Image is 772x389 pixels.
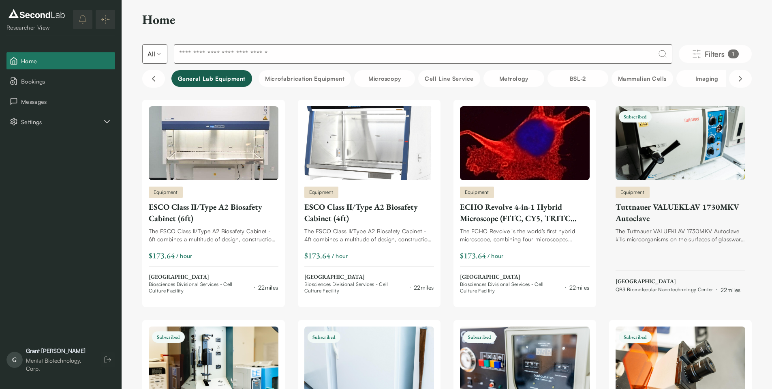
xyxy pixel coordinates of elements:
div: 22 miles [258,283,278,292]
span: Equipment [465,189,489,196]
a: ESCO Class II/Type A2 Biosafety Cabinet (4ft)EquipmentESCO Class II/Type A2 Biosafety Cabinet (4f... [304,106,434,294]
div: 22 miles [721,286,740,294]
span: Subscribed [619,331,652,343]
span: Subscribed [463,331,496,343]
span: Biosciences Divisional Services - Cell Culture Facility [304,281,407,294]
img: ECHO Revolve 4-in-1 Hybrid Microscope (FITC, CY5, TRITC filters, 4X,10X,20X,40X Phase lens and 10... [460,106,590,180]
span: Messages [21,97,112,106]
span: Equipment [309,189,334,196]
a: Tuttnauer VALUEKLAV 1730MKV AutoclaveSubscribedEquipmentTuttnauer VALUEKLAV 1730MKV AutoclaveThe ... [616,106,745,294]
div: 22 miles [569,283,589,292]
div: The ESCO Class II/Type A2 Biosafety Cabinet - 6ft combines a multitude of design, construction, a... [149,227,278,243]
div: 22 miles [414,283,434,292]
span: G [6,352,23,368]
span: [GEOGRAPHIC_DATA] [149,273,278,281]
div: $173.64 [149,250,175,261]
button: Settings [6,113,115,130]
div: The ESCO Class II/Type A2 Biosafety Cabinet - 4ft combines a multitude of design, construction, a... [304,227,434,243]
button: Imaging [676,70,737,87]
span: Equipment [154,189,178,196]
span: Equipment [620,189,645,196]
span: Home [21,57,112,65]
span: QB3 Biomolecular Nanotechnology Center [616,286,713,293]
button: Mammalian Cells [612,70,673,87]
div: $173.64 [304,250,330,261]
div: ECHO Revolve 4-in-1 Hybrid Microscope (FITC, CY5, TRITC filters, 4X,10X,20X,40X Phase lens and 10... [460,201,590,224]
span: Settings [21,118,102,126]
span: Biosciences Divisional Services - Cell Culture Facility [460,281,562,294]
button: Cell line service [418,70,480,87]
button: BSL-2 [547,70,608,87]
span: Filters [705,48,725,60]
div: Settings sub items [6,113,115,130]
button: Messages [6,93,115,110]
button: Scroll left [142,70,165,88]
button: Bookings [6,73,115,90]
button: Scroll right [729,70,752,88]
div: Mentat Biotechnology, Corp. [26,357,92,373]
img: logo [6,7,67,20]
span: [GEOGRAPHIC_DATA] [304,273,434,281]
button: General Lab equipment [171,70,252,87]
div: Tuttnauer VALUEKLAV 1730MKV Autoclave [616,201,745,224]
button: Home [6,52,115,69]
button: Microscopy [354,70,415,87]
img: ESCO Class II/Type A2 Biosafety Cabinet (6ft) [149,106,278,180]
span: [GEOGRAPHIC_DATA] [460,273,590,281]
button: Expand/Collapse sidebar [96,10,115,29]
div: ESCO Class II/Type A2 Biosafety Cabinet (6ft) [149,201,278,224]
button: Microfabrication Equipment [259,70,351,87]
img: ESCO Class II/Type A2 Biosafety Cabinet (4ft) [304,106,434,180]
div: ESCO Class II/Type A2 Biosafety Cabinet (4ft) [304,201,434,224]
span: / hour [488,251,504,260]
span: [GEOGRAPHIC_DATA] [616,277,741,286]
span: Subscribed [152,331,185,343]
div: 1 [728,49,738,58]
img: Tuttnauer VALUEKLAV 1730MKV Autoclave [616,106,745,180]
h2: Home [142,11,175,28]
a: ESCO Class II/Type A2 Biosafety Cabinet (6ft)EquipmentESCO Class II/Type A2 Biosafety Cabinet (6f... [149,106,278,294]
span: / hour [332,251,348,260]
button: notifications [73,10,92,29]
button: Select listing type [142,44,167,64]
button: Metrology [483,70,544,87]
span: / hour [176,251,192,260]
button: Filters [679,45,752,63]
span: Subscribed [308,331,340,343]
div: The Tuttnauer VALUEKLAV 1730MKV Autoclave kills microorganisms on the surfaces of glassware and i... [616,227,745,243]
div: The ECHO Revolve is the world’s first hybrid microscope, combining four microscopes (upright, inv... [460,227,590,243]
button: Log out [101,352,115,367]
span: Subscribed [619,111,652,123]
span: Bookings [21,77,112,86]
div: Grant [PERSON_NAME] [26,347,92,355]
span: Biosciences Divisional Services - Cell Culture Facility [149,281,251,294]
div: $173.64 [460,250,486,261]
a: ECHO Revolve 4-in-1 Hybrid Microscope (FITC, CY5, TRITC filters, 4X,10X,20X,40X Phase lens and 10... [460,106,590,294]
div: Researcher View [6,24,67,32]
